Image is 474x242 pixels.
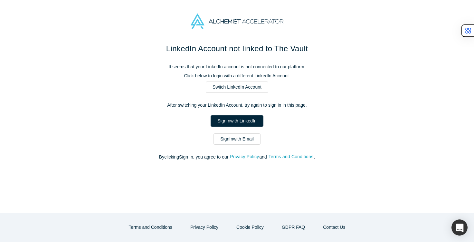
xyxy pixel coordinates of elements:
a: SignInwith LinkedIn [211,115,263,127]
img: Alchemist Accelerator Logo [191,14,283,29]
a: Switch LinkedIn Account [206,82,268,93]
h1: LinkedIn Account not linked to The Vault [102,43,372,54]
button: Privacy Policy [230,153,259,160]
button: Cookie Policy [230,222,270,233]
p: After switching your LinkedIn Account, try again to sign in in this page. [102,102,372,109]
button: Contact Us [316,222,352,233]
p: Click below to login with a different LinkedIn Account. [102,73,372,79]
button: Terms and Conditions [122,222,179,233]
p: By clicking Sign In , you agree to our and . [102,154,372,160]
button: Terms and Conditions [268,153,314,160]
button: Privacy Policy [184,222,225,233]
p: It seems that your LinkedIn account is not connected to our platform. [102,63,372,70]
a: SignInwith Email [213,133,261,145]
a: GDPR FAQ [275,222,312,233]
